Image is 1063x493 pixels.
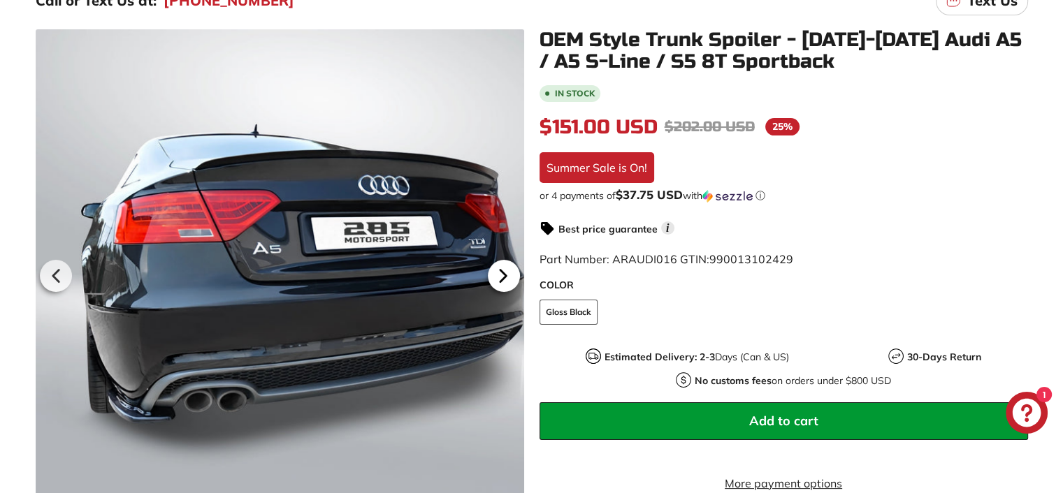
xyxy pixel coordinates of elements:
strong: Estimated Delivery: 2-3 [605,351,715,363]
strong: 30-Days Return [907,351,981,363]
img: Sezzle [702,190,753,203]
span: Add to cart [749,413,818,429]
span: $202.00 USD [665,118,755,135]
span: $151.00 USD [540,115,658,139]
strong: No customs fees [695,374,772,387]
span: Part Number: ARAUDI016 GTIN: [540,252,793,266]
span: i [661,221,674,235]
div: or 4 payments of with [540,189,1028,203]
b: In stock [555,89,595,98]
div: Summer Sale is On! [540,152,654,183]
p: Days (Can & US) [605,350,789,365]
p: on orders under $800 USD [695,374,891,388]
span: 990013102429 [709,252,793,266]
div: or 4 payments of$37.75 USDwithSezzle Click to learn more about Sezzle [540,189,1028,203]
a: More payment options [540,475,1028,492]
button: Add to cart [540,402,1028,440]
strong: Best price guarantee [558,223,658,235]
label: COLOR [540,278,1028,293]
span: 25% [765,118,800,135]
span: $37.75 USD [616,187,683,202]
h1: OEM Style Trunk Spoiler - [DATE]-[DATE] Audi A5 / A5 S-Line / S5 8T Sportback [540,29,1028,73]
inbox-online-store-chat: Shopify online store chat [1001,392,1052,437]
